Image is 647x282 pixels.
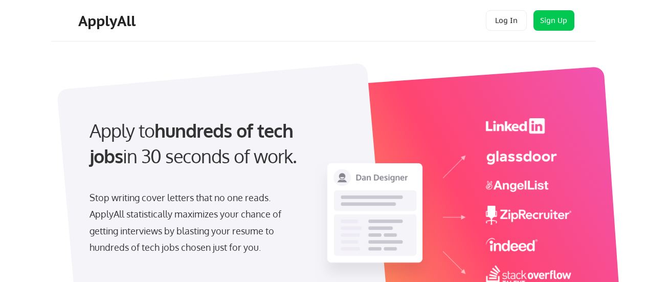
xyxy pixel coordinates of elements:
button: Log In [486,10,527,31]
button: Sign Up [533,10,574,31]
div: ApplyAll [78,12,139,30]
div: Stop writing cover letters that no one reads. ApplyAll statistically maximizes your chance of get... [90,189,300,256]
strong: hundreds of tech jobs [90,119,298,167]
div: Apply to in 30 seconds of work. [90,118,341,169]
